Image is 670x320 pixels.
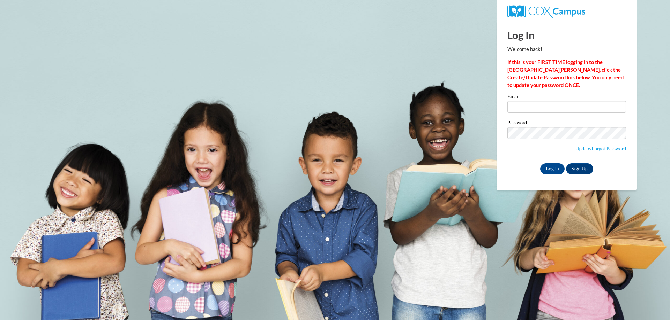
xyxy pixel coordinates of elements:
[507,120,626,127] label: Password
[566,163,593,174] a: Sign Up
[507,94,626,101] label: Email
[507,28,626,42] h1: Log In
[507,46,626,53] p: Welcome back!
[575,146,626,151] a: Update/Forgot Password
[540,163,565,174] input: Log In
[507,8,585,14] a: COX Campus
[507,59,624,88] strong: If this is your FIRST TIME logging in to the [GEOGRAPHIC_DATA][PERSON_NAME], click the Create/Upd...
[507,5,585,18] img: COX Campus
